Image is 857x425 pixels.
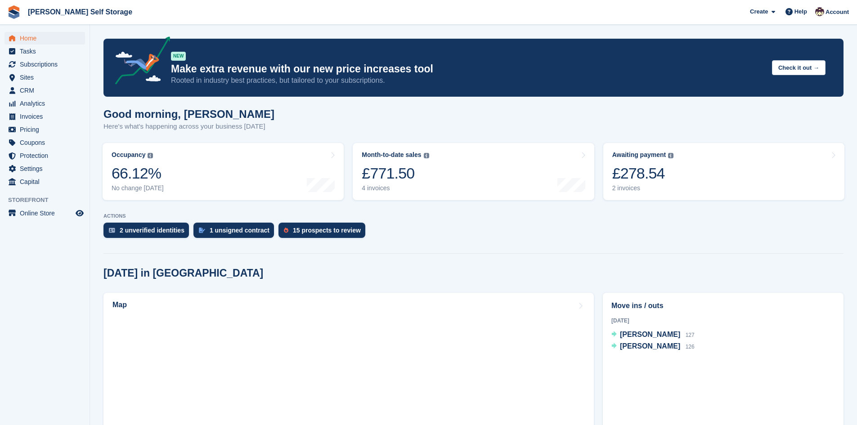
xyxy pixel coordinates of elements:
[112,301,127,309] h2: Map
[362,164,429,183] div: £771.50
[103,143,344,200] a: Occupancy 66.12% No change [DATE]
[611,341,695,353] a: [PERSON_NAME] 126
[199,228,205,233] img: contract_signature_icon-13c848040528278c33f63329250d36e43548de30e8caae1d1a13099fd9432cc5.svg
[74,208,85,219] a: Preview store
[4,84,85,97] a: menu
[686,344,695,350] span: 126
[148,153,153,158] img: icon-info-grey-7440780725fd019a000dd9b08b2336e03edf1995a4989e88bcd33f0948082b44.svg
[103,213,844,219] p: ACTIONS
[603,143,844,200] a: Awaiting payment £278.54 2 invoices
[112,184,164,192] div: No change [DATE]
[112,164,164,183] div: 66.12%
[8,196,90,205] span: Storefront
[103,121,274,132] p: Here's what's happening across your business [DATE]
[4,175,85,188] a: menu
[815,7,824,16] img: Jacob Esser
[20,136,74,149] span: Coupons
[171,76,765,85] p: Rooted in industry best practices, but tailored to your subscriptions.
[20,71,74,84] span: Sites
[24,4,136,19] a: [PERSON_NAME] Self Storage
[4,110,85,123] a: menu
[278,223,370,242] a: 15 prospects to review
[772,60,826,75] button: Check it out →
[20,32,74,45] span: Home
[171,63,765,76] p: Make extra revenue with our new price increases tool
[120,227,184,234] div: 2 unverified identities
[284,228,288,233] img: prospect-51fa495bee0391a8d652442698ab0144808aea92771e9ea1ae160a38d050c398.svg
[612,164,674,183] div: £278.54
[4,32,85,45] a: menu
[424,153,429,158] img: icon-info-grey-7440780725fd019a000dd9b08b2336e03edf1995a4989e88bcd33f0948082b44.svg
[611,300,835,311] h2: Move ins / outs
[20,110,74,123] span: Invoices
[20,45,74,58] span: Tasks
[4,97,85,110] a: menu
[611,317,835,325] div: [DATE]
[20,149,74,162] span: Protection
[686,332,695,338] span: 127
[20,123,74,136] span: Pricing
[620,342,680,350] span: [PERSON_NAME]
[103,223,193,242] a: 2 unverified identities
[750,7,768,16] span: Create
[103,267,263,279] h2: [DATE] in [GEOGRAPHIC_DATA]
[4,136,85,149] a: menu
[4,162,85,175] a: menu
[108,36,171,88] img: price-adjustments-announcement-icon-8257ccfd72463d97f412b2fc003d46551f7dbcb40ab6d574587a9cd5c0d94...
[612,151,666,159] div: Awaiting payment
[20,207,74,219] span: Online Store
[4,58,85,71] a: menu
[4,149,85,162] a: menu
[7,5,21,19] img: stora-icon-8386f47178a22dfd0bd8f6a31ec36ba5ce8667c1dd55bd0f319d3a0aa187defe.svg
[826,8,849,17] span: Account
[612,184,674,192] div: 2 invoices
[20,84,74,97] span: CRM
[611,329,695,341] a: [PERSON_NAME] 127
[20,58,74,71] span: Subscriptions
[293,227,361,234] div: 15 prospects to review
[20,175,74,188] span: Capital
[4,71,85,84] a: menu
[353,143,594,200] a: Month-to-date sales £771.50 4 invoices
[171,52,186,61] div: NEW
[20,162,74,175] span: Settings
[109,228,115,233] img: verify_identity-adf6edd0f0f0b5bbfe63781bf79b02c33cf7c696d77639b501bdc392416b5a36.svg
[794,7,807,16] span: Help
[20,97,74,110] span: Analytics
[193,223,278,242] a: 1 unsigned contract
[210,227,269,234] div: 1 unsigned contract
[362,151,421,159] div: Month-to-date sales
[668,153,673,158] img: icon-info-grey-7440780725fd019a000dd9b08b2336e03edf1995a4989e88bcd33f0948082b44.svg
[4,45,85,58] a: menu
[620,331,680,338] span: [PERSON_NAME]
[4,123,85,136] a: menu
[362,184,429,192] div: 4 invoices
[4,207,85,219] a: menu
[112,151,145,159] div: Occupancy
[103,108,274,120] h1: Good morning, [PERSON_NAME]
